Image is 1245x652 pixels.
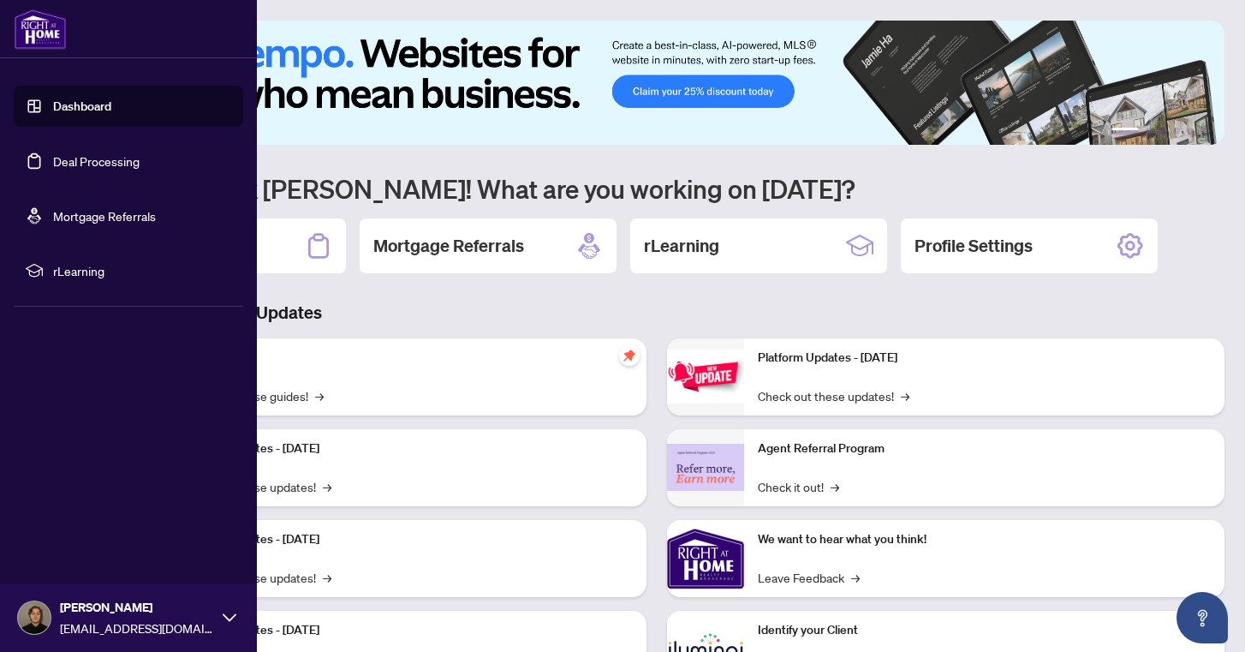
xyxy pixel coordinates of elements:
[373,234,524,258] h2: Mortgage Referrals
[758,386,909,405] a: Check out these updates!→
[831,477,839,496] span: →
[89,21,1224,145] img: Slide 0
[60,598,214,617] span: [PERSON_NAME]
[1173,128,1180,135] button: 4
[60,619,214,637] span: [EMAIL_ADDRESS][DOMAIN_NAME]
[914,234,1033,258] h2: Profile Settings
[667,444,744,491] img: Agent Referral Program
[667,350,744,404] img: Platform Updates - June 23, 2025
[1187,128,1194,135] button: 5
[758,440,1211,458] p: Agent Referral Program
[901,386,909,405] span: →
[1200,128,1207,135] button: 6
[89,301,1224,325] h3: Brokerage & Industry Updates
[53,153,140,169] a: Deal Processing
[53,261,231,280] span: rLearning
[758,530,1211,549] p: We want to hear what you think!
[18,601,51,634] img: Profile Icon
[315,386,324,405] span: →
[619,345,640,366] span: pushpin
[323,568,331,587] span: →
[180,349,633,368] p: Self-Help
[1176,592,1228,643] button: Open asap
[180,440,633,458] p: Platform Updates - [DATE]
[89,172,1224,205] h1: Welcome back [PERSON_NAME]! What are you working on [DATE]?
[758,568,860,587] a: Leave Feedback→
[53,208,156,224] a: Mortgage Referrals
[758,477,839,496] a: Check it out!→
[53,99,111,114] a: Dashboard
[323,477,331,496] span: →
[644,234,719,258] h2: rLearning
[14,9,67,50] img: logo
[758,621,1211,640] p: Identify your Client
[180,621,633,640] p: Platform Updates - [DATE]
[667,520,744,597] img: We want to hear what you think!
[1159,128,1166,135] button: 3
[851,568,860,587] span: →
[180,530,633,549] p: Platform Updates - [DATE]
[758,349,1211,368] p: Platform Updates - [DATE]
[1111,128,1139,135] button: 1
[1146,128,1153,135] button: 2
